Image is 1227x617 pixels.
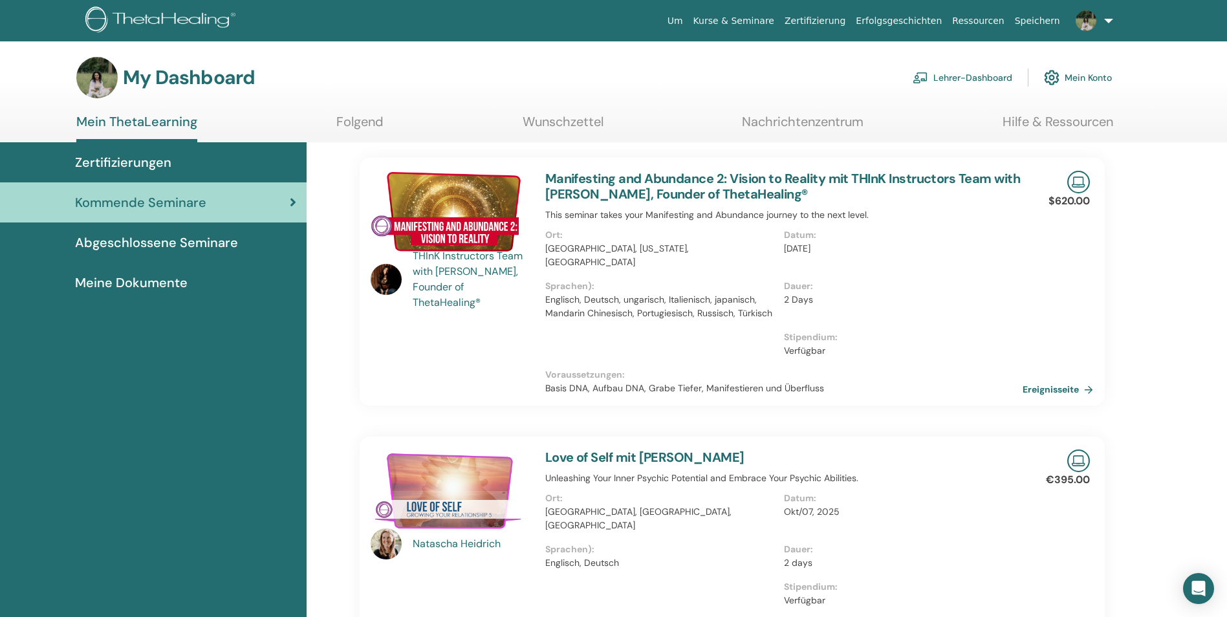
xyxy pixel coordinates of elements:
[1067,449,1090,472] img: Live Online Seminar
[1046,472,1090,488] p: €395.00
[545,449,744,466] a: Love of Self mit [PERSON_NAME]
[784,580,1015,594] p: Stipendium :
[784,242,1015,255] p: [DATE]
[545,492,776,505] p: Ort :
[75,193,206,212] span: Kommende Seminare
[371,264,402,295] img: default.jpg
[851,9,947,33] a: Erfolgsgeschichten
[336,114,384,139] a: Folgend
[545,368,1023,382] p: Voraussetzungen :
[545,471,1023,485] p: Unleashing Your Inner Psychic Potential and Embrace Your Psychic Abilities.
[1010,9,1065,33] a: Speichern
[913,72,928,83] img: chalkboard-teacher.svg
[784,492,1015,505] p: Datum :
[1067,171,1090,193] img: Live Online Seminar
[1048,193,1090,209] p: $620.00
[75,273,188,292] span: Meine Dokumente
[688,9,779,33] a: Kurse & Seminare
[1076,10,1096,31] img: default.jpg
[742,114,863,139] a: Nachrichtenzentrum
[784,594,1015,607] p: Verfügbar
[371,449,530,532] img: Love of Self
[1183,573,1214,604] div: Open Intercom Messenger
[123,66,255,89] h3: My Dashboard
[545,170,1020,202] a: Manifesting and Abundance 2: Vision to Reality mit THInK Instructors Team with [PERSON_NAME], Fou...
[1044,63,1112,92] a: Mein Konto
[784,505,1015,519] p: Okt/07, 2025
[784,344,1015,358] p: Verfügbar
[371,171,530,252] img: Manifesting and Abundance 2: Vision to Reality
[784,279,1015,293] p: Dauer :
[913,63,1012,92] a: Lehrer-Dashboard
[545,208,1023,222] p: This seminar takes your Manifesting and Abundance journey to the next level.
[662,9,688,33] a: Um
[413,536,532,552] a: Natascha Heidrich
[1044,67,1059,89] img: cog.svg
[1003,114,1113,139] a: Hilfe & Ressourcen
[523,114,603,139] a: Wunschzettel
[75,153,171,172] span: Zertifizierungen
[85,6,240,36] img: logo.png
[779,9,851,33] a: Zertifizierung
[371,528,402,559] img: default.jpg
[545,293,776,320] p: Englisch, Deutsch, ungarisch, Italienisch, japanisch, Mandarin Chinesisch, Portugiesisch, Russisc...
[76,114,197,142] a: Mein ThetaLearning
[784,543,1015,556] p: Dauer :
[784,228,1015,242] p: Datum :
[545,382,1023,395] p: Basis DNA, Aufbau DNA, Grabe Tiefer, Manifestieren und Überfluss
[545,543,776,556] p: Sprachen) :
[545,279,776,293] p: Sprachen) :
[545,228,776,242] p: Ort :
[545,556,776,570] p: Englisch, Deutsch
[784,293,1015,307] p: 2 Days
[545,505,776,532] p: [GEOGRAPHIC_DATA], [GEOGRAPHIC_DATA], [GEOGRAPHIC_DATA]
[545,242,776,269] p: [GEOGRAPHIC_DATA], [US_STATE], [GEOGRAPHIC_DATA]
[76,57,118,98] img: default.jpg
[784,330,1015,344] p: Stipendium :
[413,248,532,310] a: THInK Instructors Team with [PERSON_NAME], Founder of ThetaHealing®
[947,9,1009,33] a: Ressourcen
[75,233,238,252] span: Abgeschlossene Seminare
[784,556,1015,570] p: 2 days
[1023,380,1098,399] a: Ereignisseite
